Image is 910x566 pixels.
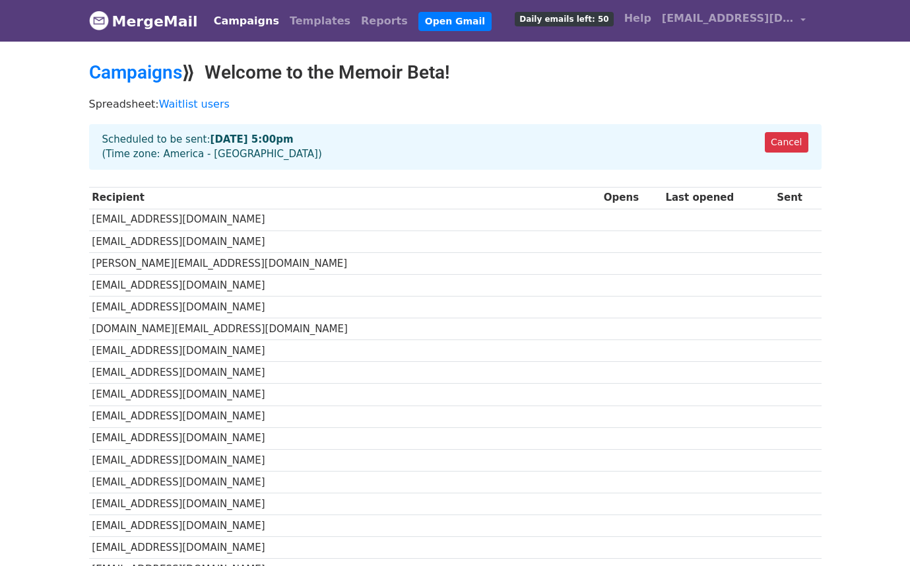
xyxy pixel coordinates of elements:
td: [DOMAIN_NAME][EMAIL_ADDRESS][DOMAIN_NAME] [89,318,601,340]
td: [EMAIL_ADDRESS][DOMAIN_NAME] [89,493,601,514]
td: [EMAIL_ADDRESS][DOMAIN_NAME] [89,274,601,296]
span: [EMAIL_ADDRESS][DOMAIN_NAME] [662,11,794,26]
td: [EMAIL_ADDRESS][DOMAIN_NAME] [89,537,601,559]
td: [EMAIL_ADDRESS][DOMAIN_NAME] [89,340,601,362]
a: Waitlist users [159,98,230,110]
strong: [DATE] 5:00pm [211,133,294,145]
img: MergeMail logo [89,11,109,30]
a: Open Gmail [418,12,492,31]
a: Cancel [765,132,808,153]
td: [EMAIL_ADDRESS][DOMAIN_NAME] [89,449,601,471]
a: Help [619,5,657,32]
p: Spreadsheet: [89,97,822,111]
td: [EMAIL_ADDRESS][DOMAIN_NAME] [89,406,601,427]
th: Sent [773,187,821,209]
a: Campaigns [209,8,284,34]
a: MergeMail [89,7,198,35]
th: Last opened [663,187,774,209]
th: Recipient [89,187,601,209]
td: [EMAIL_ADDRESS][DOMAIN_NAME] [89,384,601,406]
td: [EMAIL_ADDRESS][DOMAIN_NAME] [89,362,601,384]
a: Campaigns [89,61,182,83]
td: [EMAIL_ADDRESS][DOMAIN_NAME] [89,427,601,449]
div: Scheduled to be sent: (Time zone: America - [GEOGRAPHIC_DATA]) [89,124,822,170]
a: Daily emails left: 50 [509,5,618,32]
td: [PERSON_NAME][EMAIL_ADDRESS][DOMAIN_NAME] [89,252,601,274]
td: [EMAIL_ADDRESS][DOMAIN_NAME] [89,297,601,318]
a: Reports [356,8,413,34]
th: Opens [601,187,663,209]
td: [EMAIL_ADDRESS][DOMAIN_NAME] [89,471,601,493]
td: [EMAIL_ADDRESS][DOMAIN_NAME] [89,230,601,252]
td: [EMAIL_ADDRESS][DOMAIN_NAME] [89,515,601,537]
a: [EMAIL_ADDRESS][DOMAIN_NAME] [657,5,811,36]
a: Templates [284,8,356,34]
h2: ⟫ Welcome to the Memoir Beta! [89,61,822,84]
span: Daily emails left: 50 [515,12,613,26]
td: [EMAIL_ADDRESS][DOMAIN_NAME] [89,209,601,230]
